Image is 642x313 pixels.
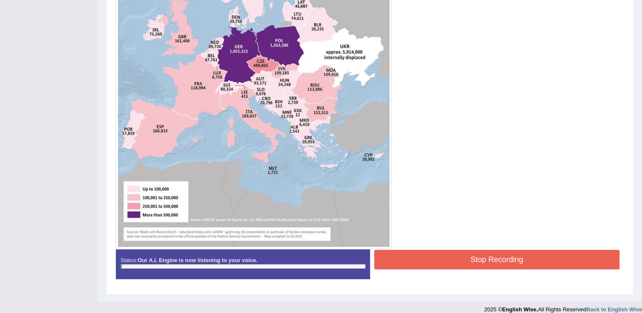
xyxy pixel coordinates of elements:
button: Stop Recording [374,250,620,269]
strong: English Wise. [502,306,538,313]
strong: Our A.I. Engine is now listening to your voice. [137,257,258,263]
a: Back to English Wise [586,306,642,313]
div: Status: [116,249,370,279]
